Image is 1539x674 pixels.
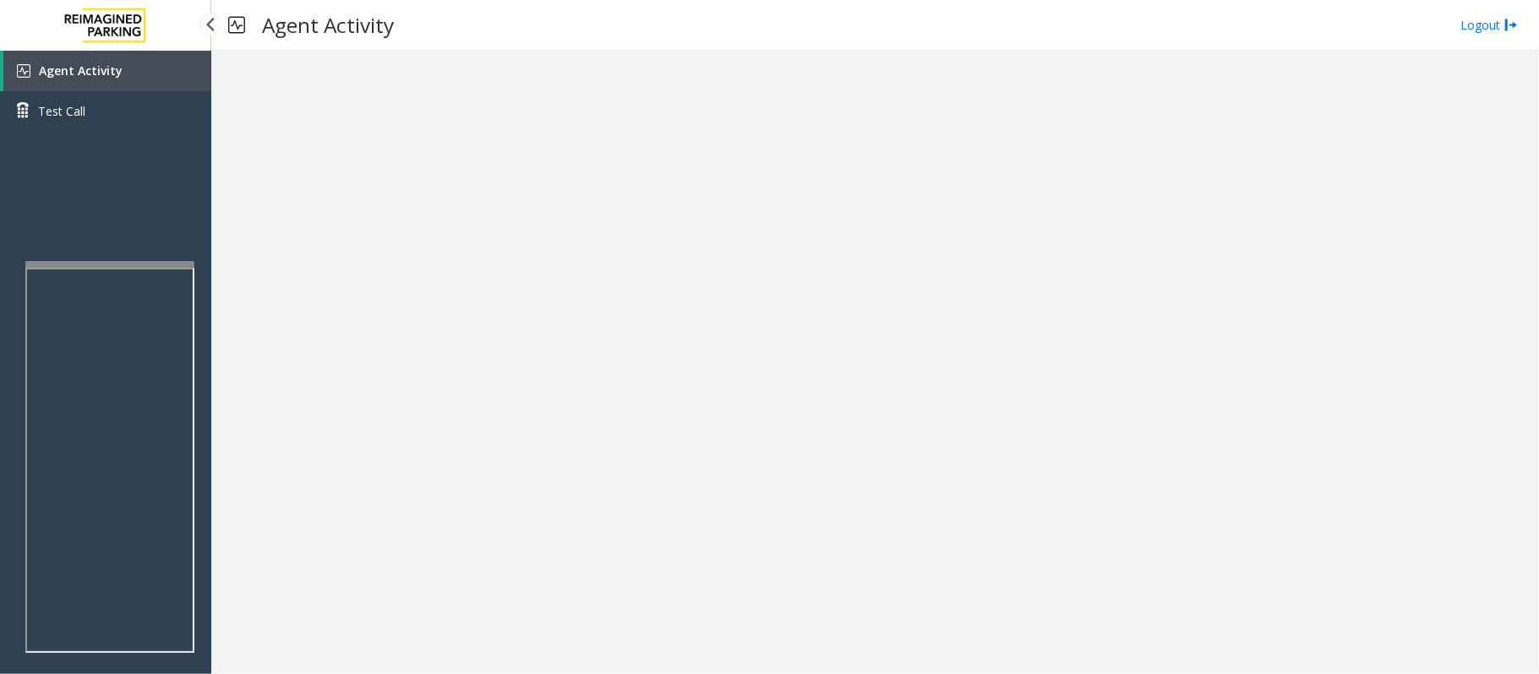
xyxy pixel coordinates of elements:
span: Test Call [38,102,85,120]
a: Logout [1460,16,1518,34]
img: pageIcon [228,4,245,46]
h3: Agent Activity [254,4,402,46]
span: Agent Activity [39,63,123,79]
a: Agent Activity [3,51,211,91]
img: 'icon' [17,64,30,78]
img: logout [1504,16,1518,34]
